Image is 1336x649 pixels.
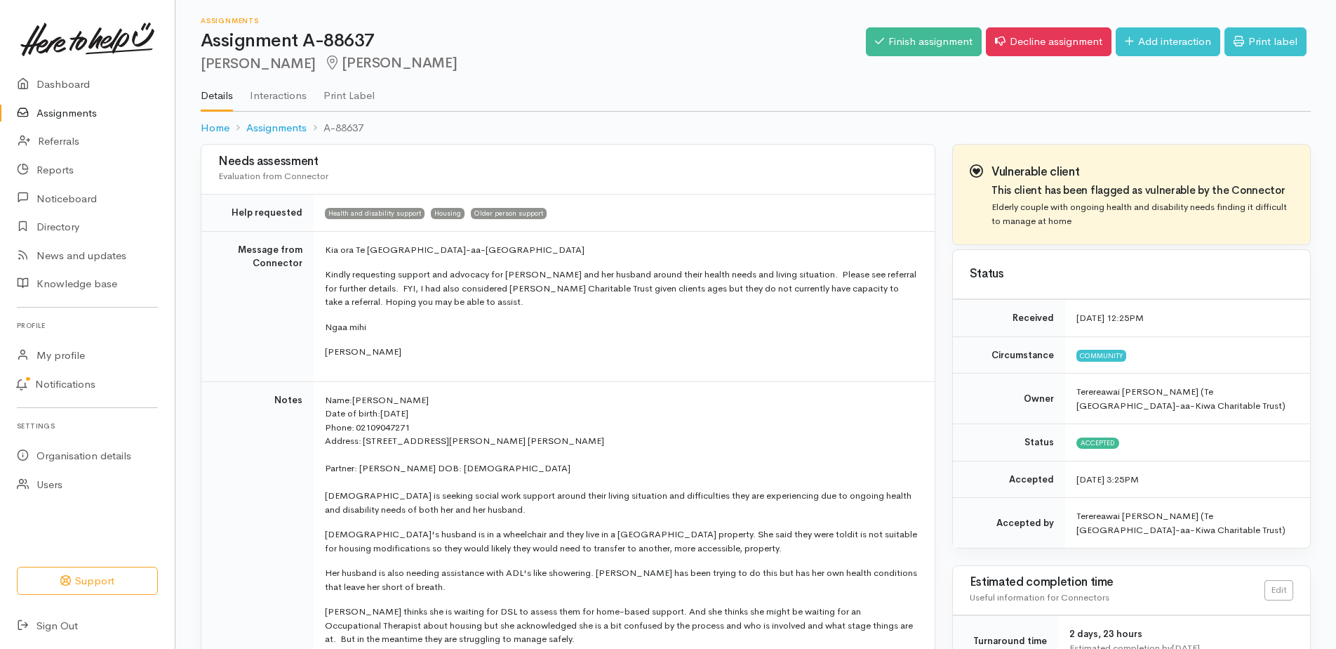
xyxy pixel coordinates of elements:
time: [DATE] 12:25PM [1076,312,1144,324]
span: Evaluation from Connector [218,170,328,182]
li: A-88637 [307,120,363,136]
nav: breadcrumb [201,112,1311,145]
td: Accepted [953,461,1065,498]
td: Circumstance [953,336,1065,374]
p: [PERSON_NAME] [325,345,918,359]
h4: This client has been flagged as vulnerable by the Connector [991,185,1293,197]
a: Finish assignment [866,27,982,56]
h2: [PERSON_NAME] [201,55,866,72]
span: [DATE] [380,407,408,419]
a: Interactions [250,71,307,110]
span: [STREET_ADDRESS][PERSON_NAME] [PERSON_NAME] [363,435,604,447]
span: Terereawai [PERSON_NAME] (Te [GEOGRAPHIC_DATA]-aa-Kiwa Charitable Trust) [1076,386,1285,412]
a: Print Label [323,71,375,110]
span: Name: [325,394,352,406]
h6: Profile [17,316,158,335]
span: [PERSON_NAME] [324,54,457,72]
span: Health and disability support [325,208,425,219]
a: Print label [1224,27,1307,56]
a: Decline assignment [986,27,1111,56]
span: [PERSON_NAME] [352,394,429,406]
p: [PERSON_NAME] thinks she is waiting for DSL to assess them for home-based support. And she thinks... [325,605,918,646]
p: [DEMOGRAPHIC_DATA] is seeking social work support around their living situation and difficulties ... [325,489,918,516]
a: Add interaction [1116,27,1220,56]
td: Accepted by [953,498,1065,549]
span: Date of birth: [325,407,380,419]
td: Received [953,300,1065,337]
span: Older person support [471,208,547,219]
span: 02109047271 [356,421,410,433]
h3: Needs assessment [218,155,918,169]
td: Message from Connector [201,231,314,381]
span: Useful information for Connectors [970,591,1109,603]
span: Accepted [1076,438,1119,449]
span: 2 days, 23 hours [1069,628,1142,640]
button: Support [17,567,158,596]
a: Details [201,71,233,112]
td: Terereawai [PERSON_NAME] (Te [GEOGRAPHIC_DATA]-aa-Kiwa Charitable Trust) [1065,498,1310,549]
p: Kindly requesting support and advocacy for [PERSON_NAME] and her husband around their health need... [325,268,918,309]
span: it is not suitable for h [325,528,917,554]
span: Phone: [325,421,354,433]
span: Community [1076,350,1126,361]
span: Housing [431,208,465,219]
h3: Status [970,268,1293,281]
h3: Estimated completion time [970,576,1264,589]
span: Partner: [PERSON_NAME] DOB: [DEMOGRAPHIC_DATA] [325,462,570,474]
a: Home [201,120,229,136]
a: Assignments [246,120,307,136]
h3: Vulnerable client [991,166,1293,179]
h1: Assignment A-88637 [201,31,866,51]
a: Edit [1264,580,1293,601]
p: Ngaa mihi [325,320,918,334]
span: [DEMOGRAPHIC_DATA]'s husband is in a wheelchair and they live in a [GEOGRAPHIC_DATA] property. Sh... [325,528,853,540]
p: ousing modifications so they would likely they would need to transfer to another, more accessible... [325,527,918,555]
h6: Settings [17,417,158,435]
td: Owner [953,374,1065,424]
td: Status [953,424,1065,461]
p: Her husband is also needing assistance with ADL's like showering. [PERSON_NAME] has been trying t... [325,566,918,594]
td: Help requested [201,195,314,232]
p: Kia ora Te [GEOGRAPHIC_DATA]-aa-[GEOGRAPHIC_DATA] [325,243,918,257]
time: [DATE] 3:25PM [1076,473,1139,485]
h6: Assignments [201,17,866,25]
span: Address: [325,435,361,447]
p: Elderly couple with ongoing health and disability needs finding it difficult to manage at home [991,200,1293,228]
